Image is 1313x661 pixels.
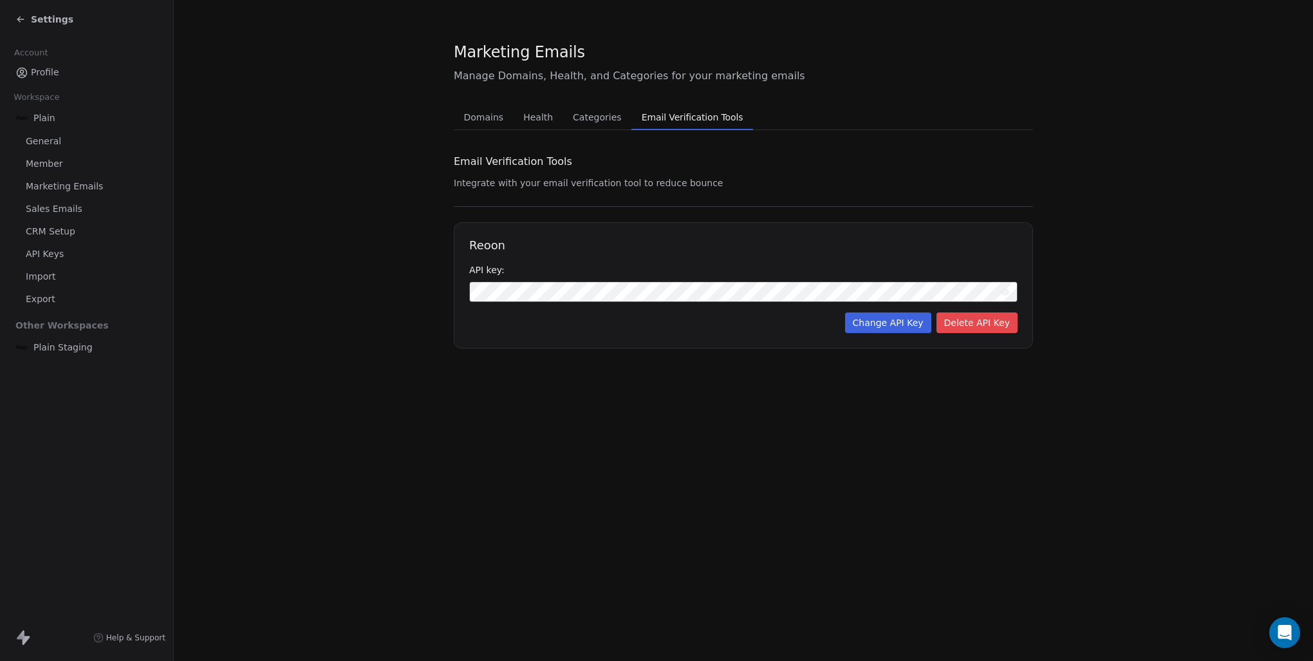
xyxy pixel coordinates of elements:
span: Marketing Emails [26,180,103,193]
img: Plain-Logo-Tile.png [15,341,28,354]
div: API key: [469,263,1018,276]
span: Domains [459,108,509,126]
span: Manage Domains, Health, and Categories for your marketing emails [454,68,1033,84]
span: Email Verification Tools [454,154,572,169]
span: Account [8,43,53,62]
h1: Reoon [469,238,1018,253]
a: General [10,131,163,152]
span: Marketing Emails [454,43,585,62]
a: Settings [15,13,73,26]
div: Open Intercom Messenger [1269,617,1300,648]
span: Export [26,292,55,306]
span: Profile [31,66,59,79]
span: CRM Setup [26,225,75,238]
span: Help & Support [106,633,165,643]
span: General [26,135,61,148]
span: Workspace [8,88,65,107]
img: Plain-Logo-Tile.png [15,111,28,124]
span: Integrate with your email verification tool to reduce bounce [454,178,723,188]
span: Plain [33,111,55,124]
span: Email Verification Tools [637,108,749,126]
a: API Keys [10,244,163,265]
span: Health [518,108,558,126]
a: Marketing Emails [10,176,163,197]
button: Change API Key [845,312,931,333]
a: Import [10,266,163,287]
span: Plain Staging [33,341,93,354]
span: API Keys [26,247,64,261]
span: Settings [31,13,73,26]
a: Profile [10,62,163,83]
span: Import [26,270,55,283]
span: Categories [568,108,626,126]
a: Sales Emails [10,198,163,220]
span: Member [26,157,63,171]
a: CRM Setup [10,221,163,242]
span: Sales Emails [26,202,82,216]
a: Export [10,289,163,310]
button: Delete API Key [936,312,1018,333]
span: Other Workspaces [10,315,114,336]
a: Help & Support [93,633,165,643]
a: Member [10,153,163,175]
